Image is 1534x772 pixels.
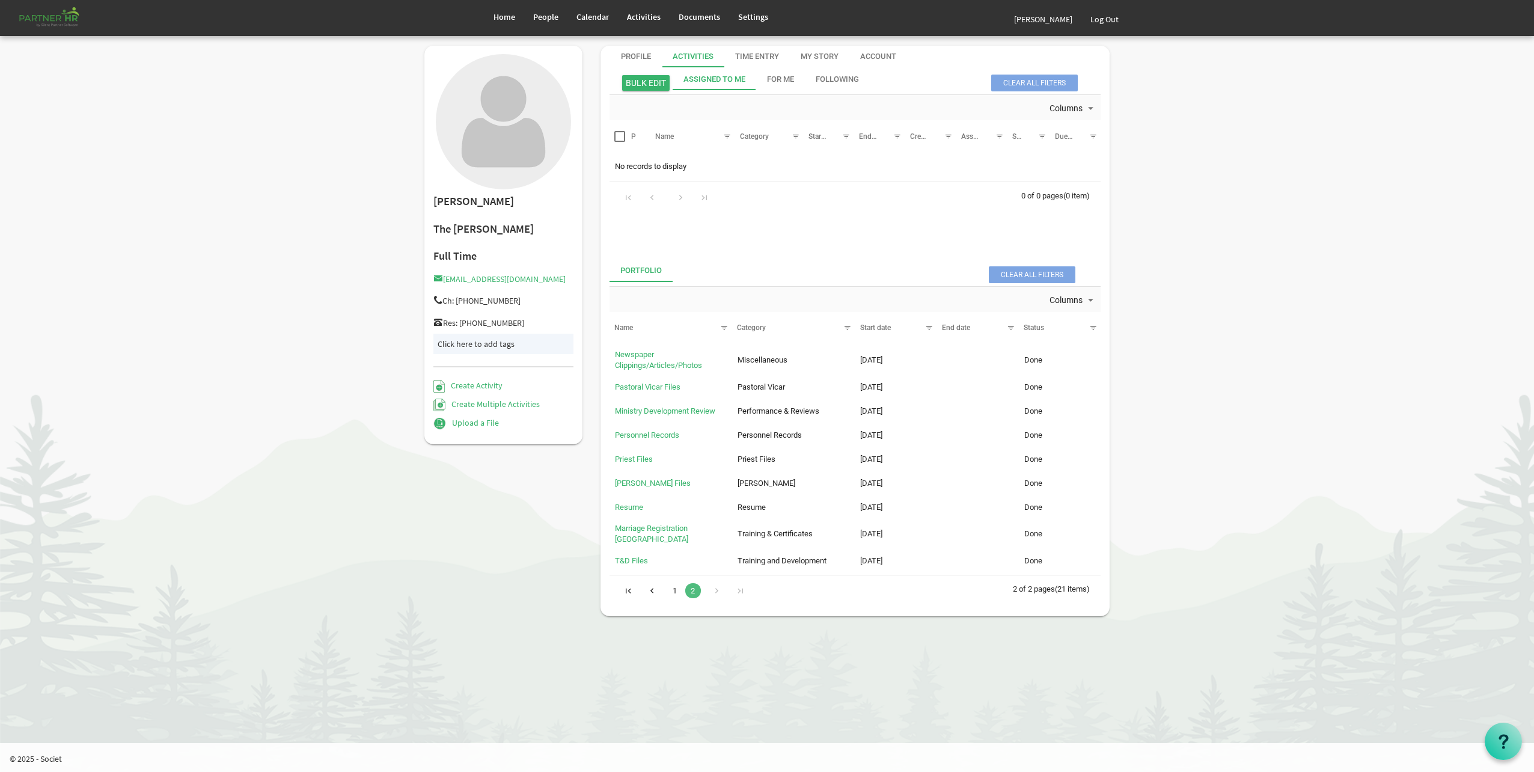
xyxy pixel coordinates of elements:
div: Assigned To Me [683,74,745,85]
h2: The [PERSON_NAME] [433,223,573,236]
div: Following [816,74,859,85]
div: tab-header [610,260,1101,282]
img: Upload a File [433,417,446,430]
a: Resume [615,503,643,512]
td: column header End date [937,401,1019,421]
span: Clear all filters [991,75,1078,91]
button: Columns [1047,101,1099,117]
div: Portfolio [620,265,662,277]
div: tab-header [610,46,1120,67]
span: Clear all filters [989,266,1075,283]
td: Resume is template cell column header Name [610,497,732,518]
span: BULK EDIT [622,75,670,91]
span: Activities [627,11,661,22]
h5: Res: [PHONE_NUMBER] [433,318,573,328]
span: Columns [1048,101,1084,116]
td: Pastoral Vicar Files is template cell column header Name [610,377,732,397]
div: Columns [1047,287,1099,312]
span: (0 item) [1063,191,1090,200]
td: Done column header Status [1019,377,1101,397]
td: Done column header Status [1019,401,1101,421]
span: Status [1024,323,1044,332]
span: Status [1012,132,1033,141]
td: Priest Files column header Category [732,449,855,470]
span: 2 of 2 pages [1013,584,1055,593]
td: No records to display [610,155,1101,178]
td: Pastoral Vicar column header Category [732,377,855,397]
td: column header End date [937,449,1019,470]
td: column header End date [937,425,1019,446]
a: Priest Files [615,455,653,464]
div: Columns [1047,95,1099,120]
span: Start date [860,323,891,332]
h2: [PERSON_NAME] [433,195,573,208]
span: Category [737,323,766,332]
td: Training & Certificates column header Category [732,521,855,548]
div: Go to last page [696,188,712,205]
div: Go to first page [620,581,637,598]
span: Documents [679,11,720,22]
p: © 2025 - Societ [10,753,1534,765]
a: Goto Page 2 [685,583,701,598]
span: Start date [808,132,839,141]
td: Done column header Status [1019,425,1101,446]
a: [EMAIL_ADDRESS][DOMAIN_NAME] [433,274,566,284]
h4: Full Time [433,250,573,262]
span: 0 of 0 pages [1021,191,1063,200]
a: Marriage Registration [GEOGRAPHIC_DATA] [615,524,688,544]
td: 3/11/2021 column header Start date [855,497,937,518]
td: Ministry Development Review is template cell column header Name [610,401,732,421]
span: Name [655,132,674,141]
td: 3/11/2021 column header Start date [855,347,937,373]
div: For Me [767,74,794,85]
td: column header End date [937,377,1019,397]
span: Name [614,323,633,332]
a: Log Out [1081,2,1128,36]
a: Ministry Development Review [615,406,715,415]
span: Calendar [576,11,609,22]
div: Time Entry [735,51,779,63]
td: 3/11/2021 column header Start date [855,521,937,548]
td: 3/11/2021 column header Start date [855,401,937,421]
a: Newspaper Clippings/Articles/Photos [615,350,702,370]
td: Personnel Records column header Category [732,425,855,446]
div: Profile [621,51,651,63]
a: Create Multiple Activities [433,399,540,409]
div: 2 of 2 pages (21 items) [1013,575,1101,601]
img: Create Activity [433,380,445,393]
td: column header End date [937,473,1019,494]
td: Performance & Reviews column header Category [732,401,855,421]
div: Go to previous page [644,581,660,598]
td: Done column header Status [1019,497,1101,518]
img: User with no profile picture [436,54,571,189]
span: Created for [910,132,946,141]
td: column header End date [937,347,1019,373]
td: column header End date [937,551,1019,571]
span: Settings [738,11,768,22]
div: tab-header [673,69,1164,90]
div: Click here to add tags [438,338,569,350]
td: Marriage Registration Ontario is template cell column header Name [610,521,732,548]
td: Done column header Status [1019,449,1101,470]
td: Resume column header Category [732,497,855,518]
td: Training and Development column header Category [732,551,855,571]
a: T&D Files [615,556,648,565]
span: Due Date [1055,132,1084,141]
td: Done column header Status [1019,521,1101,548]
a: Personnel Records [615,430,679,440]
h5: Ch: [PHONE_NUMBER] [433,296,573,305]
td: Miscellaneous column header Category [732,347,855,373]
span: Assigned to [961,132,1000,141]
td: column header End date [937,497,1019,518]
span: P [631,132,636,141]
div: Go to next page [673,188,689,205]
a: Upload a File [433,417,499,428]
div: Account [860,51,896,63]
a: Pastoral Vicar Files [615,382,680,391]
div: Go to previous page [644,188,660,205]
div: 0 of 0 pages (0 item) [1021,182,1101,207]
td: Rector Files is template cell column header Name [610,473,732,494]
td: 3/11/2021 column header Start date [855,473,937,494]
div: Activities [673,51,714,63]
td: Rector column header Category [732,473,855,494]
